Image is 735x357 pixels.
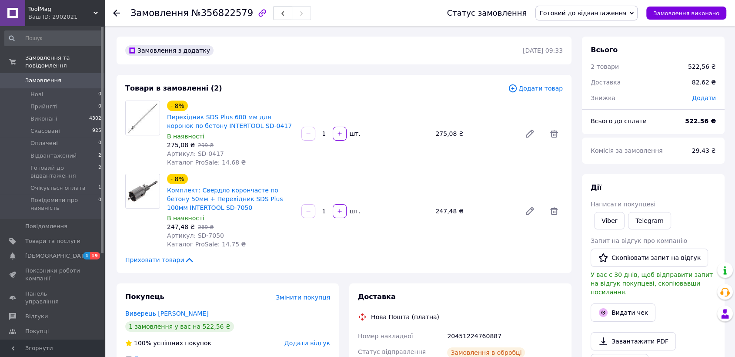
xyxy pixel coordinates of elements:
[28,13,104,21] div: Ваш ID: 2902021
[30,103,57,111] span: Прийняті
[432,128,518,140] div: 275,08 ₴
[191,8,253,18] span: №356822579
[358,333,413,340] span: Номер накладної
[591,303,655,322] button: Видати чек
[347,129,361,138] div: шт.
[591,63,619,70] span: 2 товари
[30,152,77,160] span: Відвантажений
[521,125,538,142] a: Редагувати
[25,54,104,70] span: Замовлення та повідомлення
[167,241,246,248] span: Каталог ProSale: 14.75 ₴
[167,141,195,148] span: 275,08 ₴
[284,340,330,347] span: Додати відгук
[545,125,563,142] span: Видалити
[167,215,204,222] span: В наявності
[125,321,234,332] div: 1 замовлення у вас на 522,56 ₴
[521,202,538,220] a: Редагувати
[688,62,716,71] div: 522,56 ₴
[545,202,563,220] span: Видалити
[591,332,676,350] a: Завантажити PDF
[130,8,189,18] span: Замовлення
[98,196,101,212] span: 0
[98,164,101,180] span: 2
[125,310,209,317] a: Виверець [PERSON_NAME]
[167,187,283,211] a: Комплект: Свердло корончасте по бетону 50мм + Перехідник SDS Plus 100мм INTERTOOL SD-7050
[30,115,57,123] span: Виконані
[83,252,90,259] span: 1
[90,252,100,259] span: 19
[92,127,101,135] span: 925
[30,91,43,98] span: Нові
[591,237,687,244] span: Запит на відгук про компанію
[30,196,98,212] span: Повідомити про наявність
[167,159,246,166] span: Каталог ProSale: 14.68 ₴
[685,118,716,125] b: 522.56 ₴
[198,142,214,148] span: 299 ₴
[125,293,164,301] span: Покупець
[591,118,647,125] span: Всього до сплати
[198,224,214,230] span: 269 ₴
[89,115,101,123] span: 4302
[358,348,426,355] span: Статус відправлення
[125,256,194,264] span: Приховати товари
[591,94,615,101] span: Знижка
[167,114,292,129] a: Перехідник SDS Plus 600 мм для коронок по бетону INTERTOOL SD-0417
[30,127,60,135] span: Скасовані
[98,139,101,147] span: 0
[591,201,655,208] span: Написати покупцеві
[167,133,204,140] span: В наявності
[591,271,713,296] span: У вас є 30 днів, щоб відправити запит на відгук покупцеві, скопіювавши посилання.
[692,94,716,101] span: Додати
[347,207,361,216] div: шт.
[25,313,48,320] span: Відгуки
[30,139,58,147] span: Оплачені
[25,327,49,335] span: Покупці
[687,73,721,92] div: 82.62 ₴
[167,150,224,157] span: Артикул: SD-0417
[369,313,441,321] div: Нова Пошта (платна)
[646,7,726,20] button: Замовлення виконано
[591,46,618,54] span: Всього
[125,339,211,347] div: успішних покупок
[523,47,563,54] time: [DATE] 09:33
[113,9,120,17] div: Повернутися назад
[30,164,98,180] span: Готовий до відвантаження
[447,9,527,17] div: Статус замовлення
[98,91,101,98] span: 0
[98,184,101,192] span: 1
[167,223,195,230] span: 247,48 ₴
[25,237,80,245] span: Товари та послуги
[25,290,80,306] span: Панель управління
[25,267,80,283] span: Показники роботи компанії
[539,10,626,17] span: Готовий до відвантаження
[167,232,224,239] span: Артикул: SD-7050
[28,5,94,13] span: ToolMag
[98,152,101,160] span: 2
[594,212,625,229] a: Viber
[276,294,330,301] span: Змінити покупця
[628,212,671,229] a: Telegram
[125,84,222,92] span: Товари в замовленні (2)
[591,147,663,154] span: Комісія за замовлення
[167,101,188,111] div: - 8%
[692,147,716,154] span: 29.43 ₴
[167,174,188,184] div: - 8%
[358,293,396,301] span: Доставка
[653,10,719,17] span: Замовлення виконано
[25,77,61,84] span: Замовлення
[432,205,518,217] div: 247,48 ₴
[134,340,151,347] span: 100%
[25,222,67,230] span: Повідомлення
[30,184,86,192] span: Очікується оплата
[25,252,90,260] span: [DEMOGRAPHIC_DATA]
[508,84,563,93] span: Додати товар
[445,328,565,344] div: 20451224760887
[126,101,160,135] img: Перехідник SDS Plus 600 мм для коронок по бетону INTERTOOL SD-0417
[591,183,601,192] span: Дії
[4,30,102,46] input: Пошук
[591,249,708,267] button: Скопіювати запит на відгук
[591,79,621,86] span: Доставка
[126,174,160,208] img: Комплект: Свердло корончасте по бетону 50мм + Перехідник SDS Plus 100мм INTERTOOL SD-7050
[98,103,101,111] span: 0
[125,45,214,56] div: Замовлення з додатку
